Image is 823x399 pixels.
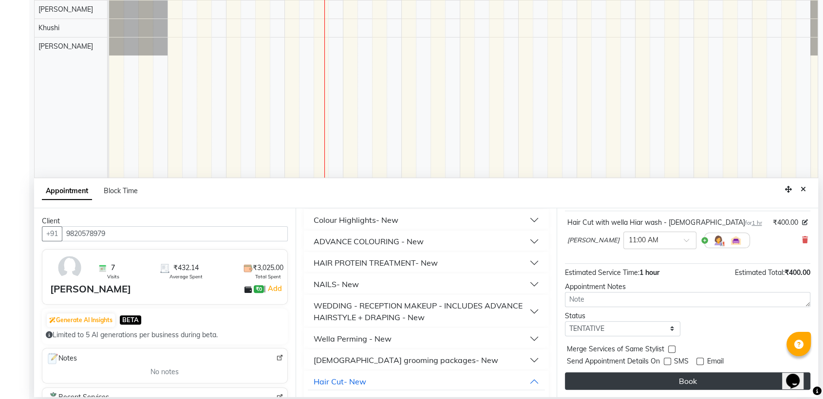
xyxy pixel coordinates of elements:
[639,268,659,277] span: 1 hour
[107,273,119,280] span: Visits
[38,42,93,51] span: [PERSON_NAME]
[567,356,660,368] span: Send Appointment Details On
[111,263,115,273] span: 7
[782,360,813,389] iframe: chat widget
[50,282,131,296] div: [PERSON_NAME]
[255,273,281,280] span: Total Spent
[314,333,392,345] div: Wella Perming - New
[565,268,639,277] span: Estimated Service Time:
[150,367,179,377] span: No notes
[46,352,77,365] span: Notes
[674,356,689,368] span: SMS
[42,216,288,226] div: Client
[735,268,785,277] span: Estimated Total:
[254,285,264,293] span: ₹0
[308,211,545,229] button: Colour Highlights- New
[730,235,742,246] img: Interior.png
[38,23,59,32] span: Khushi
[314,300,530,323] div: WEDDING - RECEPTION MAKEUP - INCLUDES ADVANCE HAIRSTYLE + DRAPING - New
[266,283,283,294] a: Add
[565,282,810,292] div: Appointment Notes
[567,236,619,245] span: [PERSON_NAME]
[712,235,724,246] img: Hairdresser.png
[314,257,438,269] div: HAIR PROTEIN TREATMENT- New
[773,218,798,228] span: ₹400.00
[314,376,366,387] div: Hair Cut- New
[264,283,283,294] span: |
[565,372,810,390] button: Book
[120,315,141,325] span: BETA
[46,330,284,340] div: Limited to 5 AI generations per business during beta.
[565,311,680,321] div: Status
[567,218,762,228] div: Hair Cut with wella Hiar wash - [DEMOGRAPHIC_DATA]
[308,275,545,293] button: NAILS- New
[308,373,545,390] button: Hair Cut- New
[173,263,199,273] span: ₹432.14
[42,182,92,200] span: Appointment
[253,263,283,273] span: ₹3,025.00
[308,351,545,369] button: [DEMOGRAPHIC_DATA] grooming packages- New
[62,226,288,241] input: Search by Name/Mobile/Email/Code
[38,5,93,14] span: [PERSON_NAME]
[308,297,545,326] button: WEDDING - RECEPTION MAKEUP - INCLUDES ADVANCE HAIRSTYLE + DRAPING - New
[308,233,545,250] button: ADVANCE COLOURING - New
[314,214,398,226] div: Colour Highlights- New
[567,344,664,356] span: Merge Services of Same Stylist
[308,254,545,272] button: HAIR PROTEIN TREATMENT- New
[104,186,138,195] span: Block Time
[707,356,723,368] span: Email
[308,330,545,347] button: Wella Perming - New
[802,219,808,225] i: Edit price
[56,254,84,282] img: avatar
[314,236,424,247] div: ADVANCE COLOURING - New
[314,278,359,290] div: NAILS- New
[785,268,810,277] span: ₹400.00
[42,226,62,241] button: +91
[745,219,762,226] small: for
[751,219,762,226] span: 1 hr
[796,182,810,197] button: Close
[169,273,203,280] span: Average Spent
[314,354,498,366] div: [DEMOGRAPHIC_DATA] grooming packages- New
[47,313,115,327] button: Generate AI Insights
